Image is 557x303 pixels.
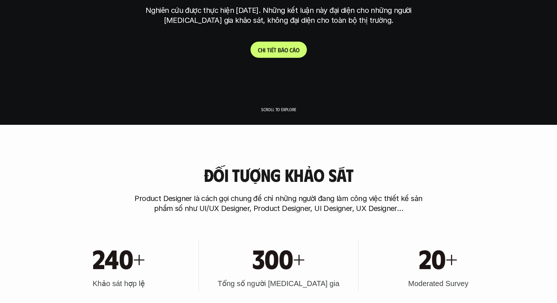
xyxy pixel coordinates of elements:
[258,39,261,46] span: C
[204,165,353,185] h3: Đối tượng khảo sát
[261,107,296,112] p: Scroll to explore
[281,39,284,46] span: á
[270,39,271,46] span: i
[284,39,288,46] span: o
[251,42,307,58] a: Chitiếtbáocáo
[131,194,426,214] p: Product Designer là cách gọi chung để chỉ những người đang làm công việc thiết kế sản phẩm số như...
[93,278,145,289] h3: Khảo sát hợp lệ
[292,39,296,46] span: á
[419,242,458,274] h1: 20+
[290,39,292,46] span: c
[261,39,264,46] span: h
[267,39,270,46] span: t
[92,242,145,274] h1: 240+
[218,278,340,289] h3: Tổng số người [MEDICAL_DATA] gia
[278,39,281,46] span: b
[264,39,266,46] span: i
[274,39,276,46] span: t
[408,278,468,289] h3: Moderated Survey
[252,242,305,274] h1: 300+
[140,6,417,25] p: Nghiên cứu được thực hiện [DATE]. Những kết luận này đại diện cho những người [MEDICAL_DATA] gia ...
[271,39,274,46] span: ế
[296,39,299,46] span: o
